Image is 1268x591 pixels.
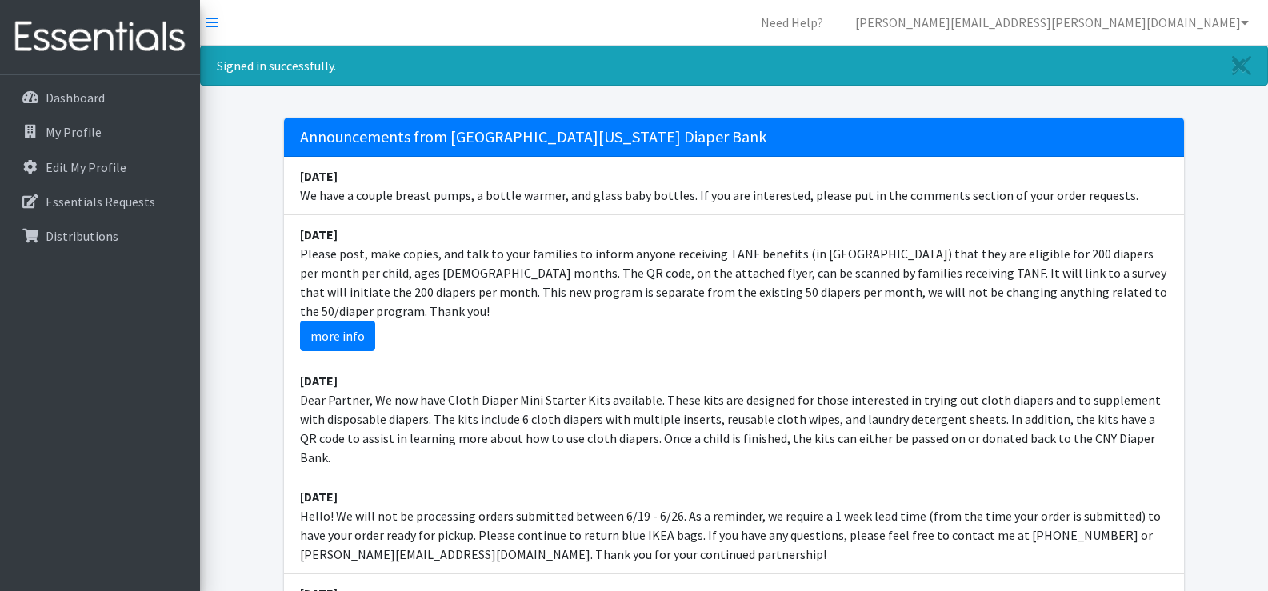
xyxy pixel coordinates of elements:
strong: [DATE] [300,373,338,389]
strong: [DATE] [300,226,338,242]
li: Hello! We will not be processing orders submitted between 6/19 - 6/26. As a reminder, we require ... [284,477,1184,574]
a: more info [300,321,375,351]
strong: [DATE] [300,489,338,505]
a: Essentials Requests [6,186,194,218]
p: Distributions [46,228,118,244]
a: Distributions [6,220,194,252]
a: Close [1216,46,1267,85]
div: Signed in successfully. [200,46,1268,86]
p: Edit My Profile [46,159,126,175]
li: Dear Partner, We now have Cloth Diaper Mini Starter Kits available. These kits are designed for t... [284,361,1184,477]
li: Please post, make copies, and talk to your families to inform anyone receiving TANF benefits (in ... [284,215,1184,361]
p: My Profile [46,124,102,140]
a: Edit My Profile [6,151,194,183]
img: HumanEssentials [6,10,194,64]
a: Dashboard [6,82,194,114]
strong: [DATE] [300,168,338,184]
li: We have a couple breast pumps, a bottle warmer, and glass baby bottles. If you are interested, pl... [284,157,1184,215]
a: [PERSON_NAME][EMAIL_ADDRESS][PERSON_NAME][DOMAIN_NAME] [842,6,1262,38]
p: Dashboard [46,90,105,106]
p: Essentials Requests [46,194,155,210]
h5: Announcements from [GEOGRAPHIC_DATA][US_STATE] Diaper Bank [284,118,1184,157]
a: My Profile [6,116,194,148]
a: Need Help? [748,6,836,38]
